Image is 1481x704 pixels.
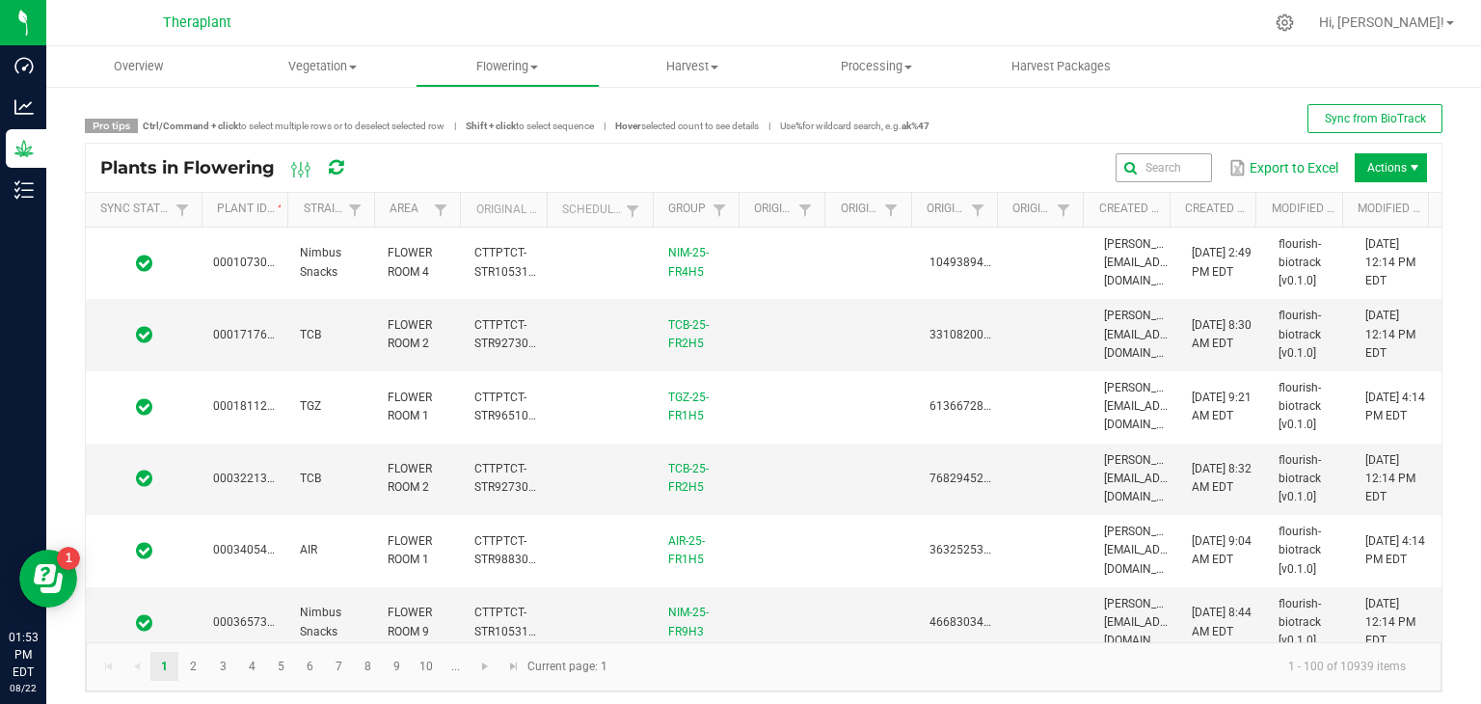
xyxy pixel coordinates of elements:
[136,469,152,488] span: In Sync
[136,397,152,417] span: In Sync
[388,318,432,350] span: FLOWER ROOM 2
[136,325,152,344] span: In Sync
[383,652,411,681] a: Page 9
[388,391,432,422] span: FLOWER ROOM 1
[163,14,231,31] span: Theraplant
[19,550,77,608] iframe: Resource center
[14,97,34,117] inline-svg: Analytics
[668,462,709,494] a: TCB-25-FR2H5
[136,541,152,560] span: In Sync
[615,121,641,131] strong: Hover
[615,121,759,131] span: selected count to see details
[100,202,170,217] a: Sync StatusSortable
[841,202,880,217] a: Origin PlantSortable
[325,652,353,681] a: Page 7
[474,391,576,422] span: CTTPTCT-STR965100000002
[1104,525,1198,575] span: [PERSON_NAME][EMAIL_ADDRESS][DOMAIN_NAME]
[471,652,499,681] a: Go to the next page
[474,606,582,637] span: CTTPTCT-STR1053100000038
[9,681,38,695] p: 08/22
[179,652,207,681] a: Page 2
[143,121,444,131] span: to select multiple rows or to deselect selected row
[354,652,382,681] a: Page 8
[1185,202,1249,217] a: Created DateSortable
[213,615,321,629] span: 0003657319672662
[708,198,731,222] a: Filter
[474,534,576,566] span: CTTPTCT-STR988300000021
[300,472,321,485] span: TCB
[785,58,967,75] span: Processing
[171,198,194,222] a: Filter
[594,119,615,133] span: |
[1279,309,1321,359] span: flourish-biotrack [v0.1.0]
[1365,597,1415,647] span: [DATE] 12:14 PM EDT
[460,193,546,228] th: Original Plant ID
[413,652,441,681] a: Page 10
[230,46,415,87] a: Vegetation
[136,254,152,273] span: In Sync
[429,198,452,222] a: Filter
[9,629,38,681] p: 01:53 PM EDT
[213,543,321,556] span: 0003405436698133
[759,119,780,133] span: |
[1365,309,1415,359] span: [DATE] 12:14 PM EDT
[444,119,466,133] span: |
[1116,153,1212,182] input: Search
[300,328,321,341] span: TCB
[388,534,432,566] span: FLOWER ROOM 1
[57,547,80,570] iframe: Resource center unread badge
[621,199,644,223] a: Filter
[601,58,783,75] span: Harvest
[929,543,1037,556] span: 3632525346991655
[390,202,429,217] a: AreaSortable
[499,652,527,681] a: Go to the last page
[754,202,794,217] a: Origin GroupSortable
[300,543,317,556] span: AIR
[442,652,470,681] a: Page 11
[466,121,516,131] strong: Shift + click
[1192,246,1252,278] span: [DATE] 2:49 PM EDT
[1279,597,1321,647] span: flourish-biotrack [v0.1.0]
[619,651,1421,683] kendo-pager-info: 1 - 100 of 10939 items
[466,121,594,131] span: to select sequence
[474,462,576,494] span: CTTPTCT-STR927300000022
[86,642,1441,691] kendo-pager: Current page: 1
[388,462,432,494] span: FLOWER ROOM 2
[1104,597,1198,647] span: [PERSON_NAME][EMAIL_ADDRESS][DOMAIN_NAME]
[668,318,709,350] a: TCB-25-FR2H5
[668,534,705,566] a: AIR-25-FR1H5
[668,202,708,217] a: GroupSortable
[213,328,321,341] span: 0001717645860029
[88,58,189,75] span: Overview
[209,652,237,681] a: Page 3
[1365,534,1425,566] span: [DATE] 4:14 PM EDT
[927,202,966,217] a: Origin Package IDSortable
[474,246,582,278] span: CTTPTCT-STR1053100000033
[85,119,138,133] span: Pro tips
[1099,202,1163,217] a: Created BySortable
[1104,453,1198,503] span: [PERSON_NAME][EMAIL_ADDRESS][DOMAIN_NAME]
[780,121,929,131] span: Use for wildcard search, e.g.
[213,399,321,413] span: 0001811257919023
[14,139,34,158] inline-svg: Grow
[388,606,432,637] span: FLOWER ROOM 9
[46,46,230,87] a: Overview
[1273,14,1297,32] div: Manage settings
[1355,153,1427,182] li: Actions
[1224,151,1343,184] button: Export to Excel
[217,202,281,217] a: Plant IDSortable
[1358,202,1421,217] a: Modified DateSortable
[600,46,784,87] a: Harvest
[929,256,1037,269] span: 1049389484011404
[1279,525,1321,575] span: flourish-biotrack [v0.1.0]
[1307,104,1442,133] button: Sync from BioTrack
[668,246,709,278] a: NIM-25-FR4H5
[238,652,266,681] a: Page 4
[14,56,34,75] inline-svg: Dashboard
[784,46,968,87] a: Processing
[213,472,321,485] span: 0003221399667503
[300,606,341,637] span: Nimbus Snacks
[1012,202,1052,217] a: Origin Package Lot NumberSortable
[1319,14,1444,30] span: Hi, [PERSON_NAME]!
